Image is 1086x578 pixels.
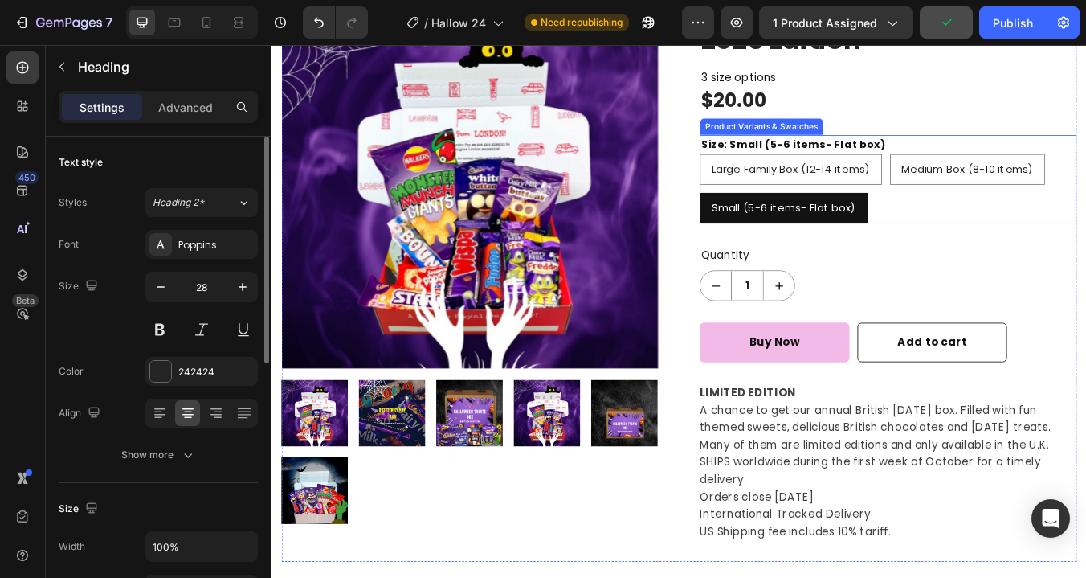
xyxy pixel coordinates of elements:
[1031,499,1070,538] div: Open Intercom Messenger
[15,171,39,184] div: 450
[507,328,684,375] button: Buy Now
[521,183,692,200] span: Small (5-6 items- Flat box)
[507,422,921,523] p: A chance to get our annual British [DATE] box. Filled with fun themed sweets, delicious British c...
[521,137,708,154] span: Large Family Box (12-14 items)
[507,525,642,543] p: Orders close [DATE]
[508,267,544,301] button: decrement
[271,45,1086,578] iframe: Design area
[153,195,205,210] span: Heading 2*
[59,498,101,520] div: Size
[178,365,254,379] div: 242424
[59,155,103,170] div: Text style
[741,341,823,362] div: Add to cart
[59,237,79,252] div: Font
[507,50,587,80] div: $20.00
[979,6,1047,39] button: Publish
[759,6,913,39] button: 1 product assigned
[508,28,950,49] p: 3 size options
[565,341,626,362] div: Buy Now
[507,545,709,564] p: International Tracked Delivery
[6,6,120,39] button: 7
[693,328,870,375] button: Add to cart
[510,89,649,104] div: Product Variants & Swatches
[507,106,729,129] legend: Size: Small (5-6 items- Flat box)
[507,236,952,260] div: Quantity
[59,276,101,297] div: Size
[424,14,428,31] span: /
[121,447,196,463] div: Show more
[431,14,486,31] span: Hallow 24
[59,539,85,554] div: Width
[59,403,104,424] div: Align
[105,13,112,32] p: 7
[582,267,619,301] button: increment
[773,14,877,31] span: 1 product assigned
[541,15,623,30] span: Need republishing
[993,14,1033,31] div: Publish
[59,195,87,210] div: Styles
[158,99,213,116] p: Advanced
[544,267,582,301] input: quantity
[507,401,620,420] strong: LIMITED EDITION
[146,532,257,561] input: Auto
[745,137,901,154] span: Medium Box (8-10 items)
[80,99,125,116] p: Settings
[12,294,39,307] div: Beta
[303,6,368,39] div: Undo/Redo
[59,364,84,379] div: Color
[78,57,251,76] p: Heading
[59,441,258,469] button: Show more
[145,188,258,217] button: Heading 2*
[178,238,254,252] div: Poppins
